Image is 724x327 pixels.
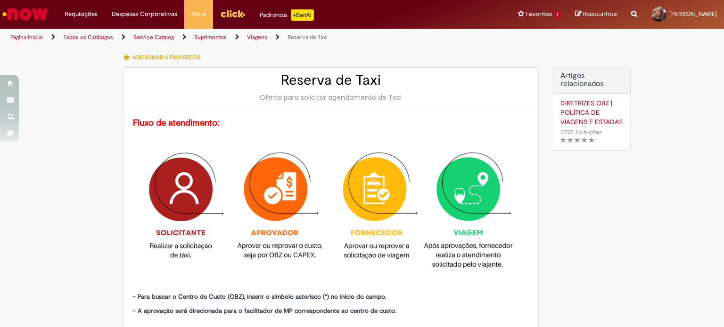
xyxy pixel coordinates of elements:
p: +GenAi [291,9,314,21]
img: ServiceNow [1,5,49,24]
span: Favoritos [526,9,552,19]
span: [PERSON_NAME] [669,10,717,18]
span: More [191,9,206,19]
a: Reserva de Taxi [288,33,328,41]
a: Página inicial [10,33,43,41]
img: click_logo_yellow_360x200.png [220,7,246,21]
h3: Artigos relacionados [560,72,623,88]
a: Viagens [247,33,267,41]
div: Oferta para solicitar agendamento de Taxi [133,93,529,102]
span: Rascunhos [583,9,617,18]
span: 1 [554,11,561,19]
strong: - Para buscar o Centro de Custo (OBZ), inserir o símbolo asterisco (*) no início do campo. [133,293,386,301]
span: Adicionar a Favoritos [132,54,200,61]
span: • [604,126,609,138]
a: Rascunhos [575,10,617,19]
span: Despesas Corporativas [112,9,177,19]
span: Requisições [65,9,98,19]
div: Padroniza [260,9,314,21]
h2: Reserva de Taxi [133,72,529,88]
a: Todos os Catálogos [63,33,113,41]
strong: Fluxo de atendimento: [133,117,220,128]
a: Service Catalog [133,33,174,41]
a: Suprimentos [194,33,227,41]
strong: - A aprovação será direcionada para o facilitador de MP correspondente ao centro de custo. [133,307,396,315]
ul: Trilhas de página [7,29,476,46]
a: DIRETRIZES OBZ | POLÍTICA DE VIAGENS E ESTADAS [560,98,623,127]
span: 3755 Exibições [560,128,602,136]
button: Adicionar a Favoritos [123,48,206,67]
